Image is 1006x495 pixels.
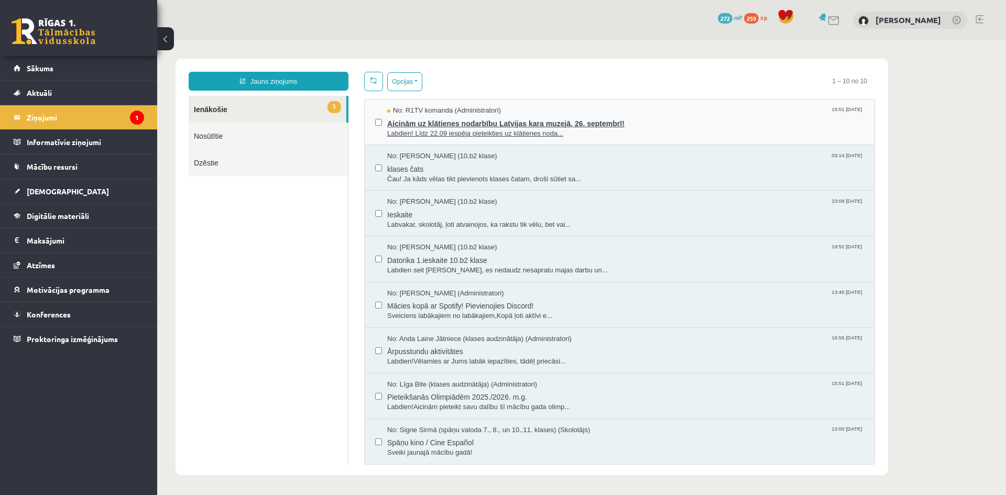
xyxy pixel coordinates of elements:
span: 13:00 [DATE] [672,385,707,393]
span: Labvakar, skolotāj, ļoti atvainojos, ka rakstu tik vēlu, bet vai... [230,180,707,190]
span: 1 – 10 no 10 [667,31,718,50]
a: [PERSON_NAME] [876,15,941,25]
span: No: [PERSON_NAME] (Administratori) [230,248,347,258]
span: No: [PERSON_NAME] (10.b2 klase) [230,202,340,212]
legend: Informatīvie ziņojumi [27,130,144,154]
a: Digitālie materiāli [14,204,144,228]
span: 15:51 [DATE] [672,65,707,73]
span: Labdien!Vēlamies ar Jums labāk iepazīties, tādēļ priecāsi... [230,316,707,326]
img: Sandijs Lakstīgala [858,16,869,26]
span: Čau! Ja kāds vēlas tikt pievienots klases čatam, droši sūtiet sa... [230,134,707,144]
span: Mācies kopā ar Spotify! Pievienojies Discord! [230,258,707,271]
a: Konferences [14,302,144,326]
span: Sākums [27,63,53,73]
span: No: [PERSON_NAME] (10.b2 klase) [230,157,340,167]
a: Proktoringa izmēģinājums [14,327,144,351]
span: No: [PERSON_NAME] (10.b2 klase) [230,111,340,121]
span: 259 [744,13,759,24]
span: Sveiciens labākajiem no labākajiem,Kopā ļoti aktīvi e... [230,271,707,281]
span: 15:51 [DATE] [672,339,707,347]
span: Pieteikšanās Olimpiādēm 2025./2026. m.g. [230,349,707,362]
span: 13:45 [DATE] [672,248,707,256]
span: [DEMOGRAPHIC_DATA] [27,186,109,196]
span: Labdien!Aicinām pieteikt savu dalību šī mācību gada olimp... [230,362,707,372]
a: Atzīmes [14,253,144,277]
span: Sveiki jaunajā mācību gadā! [230,408,707,417]
i: 1 [130,111,144,125]
a: Aktuāli [14,81,144,105]
span: Digitālie materiāli [27,211,89,221]
a: Dzēstie [31,109,191,136]
span: 16:55 [DATE] [672,294,707,302]
span: 19:52 [DATE] [672,202,707,210]
a: Nosūtītie [31,82,191,109]
button: Opcijas [230,32,265,51]
span: Konferences [27,310,71,319]
a: No: [PERSON_NAME] (10.b2 klase) 19:52 [DATE] Datorika 1.ieskaite 10.b2 klase Labdien seit [PERSON... [230,202,707,235]
a: [DEMOGRAPHIC_DATA] [14,179,144,203]
a: Mācību resursi [14,155,144,179]
a: No: Līga Bite (klases audzinātāja) (Administratori) 15:51 [DATE] Pieteikšanās Olimpiādēm 2025./20... [230,339,707,372]
a: No: Anda Laine Jātniece (klases audzinātāja) (Administratori) 16:55 [DATE] Ārpusstundu aktivitāte... [230,294,707,326]
span: 03:14 [DATE] [672,111,707,119]
span: Motivācijas programma [27,285,110,294]
a: 259 xp [744,13,772,21]
a: No: Signe Sirmā (spāņu valoda 7., 8., un 10.,11. klases) (Skolotājs) 13:00 [DATE] Spāņu kino / Ci... [230,385,707,417]
a: Sākums [14,56,144,80]
a: No: [PERSON_NAME] (10.b2 klase) 03:14 [DATE] klases čats Čau! Ja kāds vēlas tikt pievienots klase... [230,111,707,144]
span: No: Signe Sirmā (spāņu valoda 7., 8., un 10.,11. klases) (Skolotājs) [230,385,433,395]
span: Ārpusstundu aktivitātes [230,303,707,316]
span: No: Anda Laine Jātniece (klases audzinātāja) (Administratori) [230,294,414,304]
a: Motivācijas programma [14,278,144,302]
a: Rīgas 1. Tālmācības vidusskola [12,18,95,45]
a: Informatīvie ziņojumi [14,130,144,154]
span: Aktuāli [27,88,52,97]
span: mP [734,13,742,21]
span: 272 [718,13,732,24]
a: 272 mP [718,13,742,21]
span: Labdien! Līdz 22.09 iespēja pieteikties uz klātienes noda... [230,89,707,98]
span: Proktoringa izmēģinājums [27,334,118,344]
legend: Maksājumi [27,228,144,252]
span: 1 [170,61,184,73]
span: Ieskaite [230,167,707,180]
legend: Ziņojumi [27,105,144,129]
a: No: R1TV komanda (Administratori) 15:51 [DATE] Aicinām uz klātienes nodarbību Latvijas kara muzej... [230,65,707,98]
span: Atzīmes [27,260,55,270]
a: 1Ienākošie [31,56,189,82]
a: Maksājumi [14,228,144,252]
span: xp [760,13,767,21]
a: No: [PERSON_NAME] (Administratori) 13:45 [DATE] Mācies kopā ar Spotify! Pievienojies Discord! Sve... [230,248,707,281]
a: No: [PERSON_NAME] (10.b2 klase) 23:09 [DATE] Ieskaite Labvakar, skolotāj, ļoti atvainojos, ka rak... [230,157,707,189]
span: Spāņu kino / Cine Español [230,394,707,408]
span: Datorika 1.ieskaite 10.b2 klase [230,212,707,225]
span: 23:09 [DATE] [672,157,707,164]
a: Jauns ziņojums [31,31,191,50]
span: No: Līga Bite (klases audzinātāja) (Administratori) [230,339,380,349]
span: klases čats [230,121,707,134]
span: Aicinām uz klātienes nodarbību Latvijas kara muzejā, 26. septembrī! [230,75,707,89]
span: Mācību resursi [27,162,78,171]
span: Labdien seit [PERSON_NAME], es nedaudz nesapratu majas darbu un... [230,225,707,235]
a: Ziņojumi1 [14,105,144,129]
span: No: R1TV komanda (Administratori) [230,65,344,75]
